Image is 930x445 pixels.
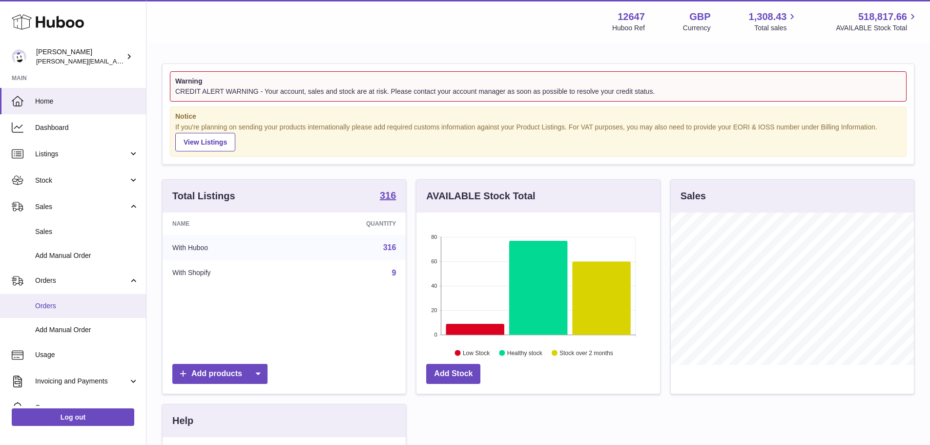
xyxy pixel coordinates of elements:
a: 1,308.43 Total sales [749,10,798,33]
div: CREDIT ALERT WARNING - Your account, sales and stock are at risk. Please contact your account man... [175,87,901,96]
span: Sales [35,202,128,212]
text: 60 [432,258,437,264]
div: [PERSON_NAME] [36,47,124,66]
td: With Huboo [163,235,294,260]
span: Stock [35,176,128,185]
a: 316 [380,191,396,202]
a: Add products [172,364,268,384]
a: 316 [383,243,396,252]
span: Usage [35,350,139,360]
text: Stock over 2 months [560,350,613,357]
span: Invoicing and Payments [35,377,128,386]
span: AVAILABLE Stock Total [836,23,918,33]
span: Cases [35,403,139,412]
div: Huboo Ref [612,23,645,33]
span: Listings [35,149,128,159]
span: Sales [35,227,139,236]
img: peter@pinter.co.uk [12,49,26,64]
a: View Listings [175,133,235,151]
th: Name [163,212,294,235]
span: Add Manual Order [35,251,139,260]
span: Add Manual Order [35,325,139,335]
div: Currency [683,23,711,33]
span: [PERSON_NAME][EMAIL_ADDRESS][PERSON_NAME][DOMAIN_NAME] [36,57,248,65]
text: 80 [432,234,437,240]
text: 40 [432,283,437,289]
span: Orders [35,276,128,285]
strong: 12647 [618,10,645,23]
span: Orders [35,301,139,311]
a: Add Stock [426,364,480,384]
h3: AVAILABLE Stock Total [426,190,535,203]
strong: Warning [175,77,901,86]
span: 518,817.66 [858,10,907,23]
strong: GBP [689,10,710,23]
text: Healthy stock [507,350,543,357]
text: Low Stock [463,350,490,357]
span: Dashboard [35,123,139,132]
text: 0 [434,332,437,338]
span: Home [35,97,139,106]
td: With Shopify [163,260,294,286]
a: 518,817.66 AVAILABLE Stock Total [836,10,918,33]
span: Total sales [754,23,798,33]
h3: Sales [681,190,706,203]
span: 1,308.43 [749,10,787,23]
h3: Help [172,414,193,427]
strong: 316 [380,191,396,200]
h3: Total Listings [172,190,235,203]
th: Quantity [294,212,406,235]
strong: Notice [175,112,901,121]
div: If you're planning on sending your products internationally please add required customs informati... [175,123,901,152]
a: 9 [392,269,396,277]
a: Log out [12,408,134,426]
text: 20 [432,307,437,313]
